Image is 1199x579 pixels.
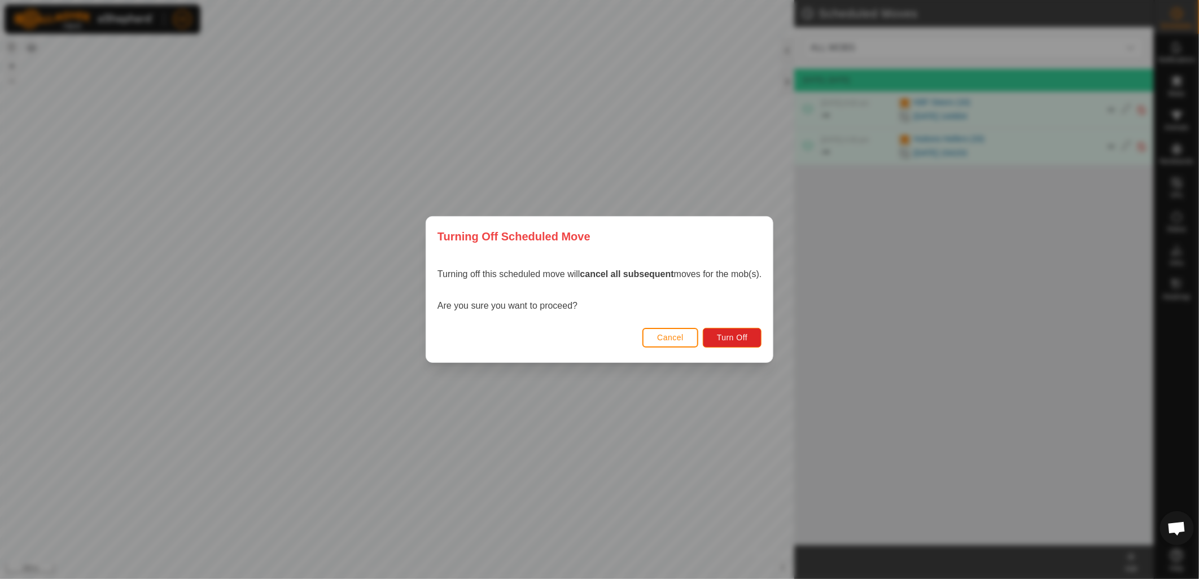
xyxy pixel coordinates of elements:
[657,333,684,342] span: Cancel
[437,267,762,281] p: Turning off this scheduled move will moves for the mob(s).
[703,328,762,348] button: Turn Off
[437,299,762,313] p: Are you sure you want to proceed?
[1160,511,1194,545] a: Open chat
[717,333,748,342] span: Turn Off
[580,269,673,279] strong: cancel all subsequent
[642,328,698,348] button: Cancel
[437,228,590,245] span: Turning Off Scheduled Move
